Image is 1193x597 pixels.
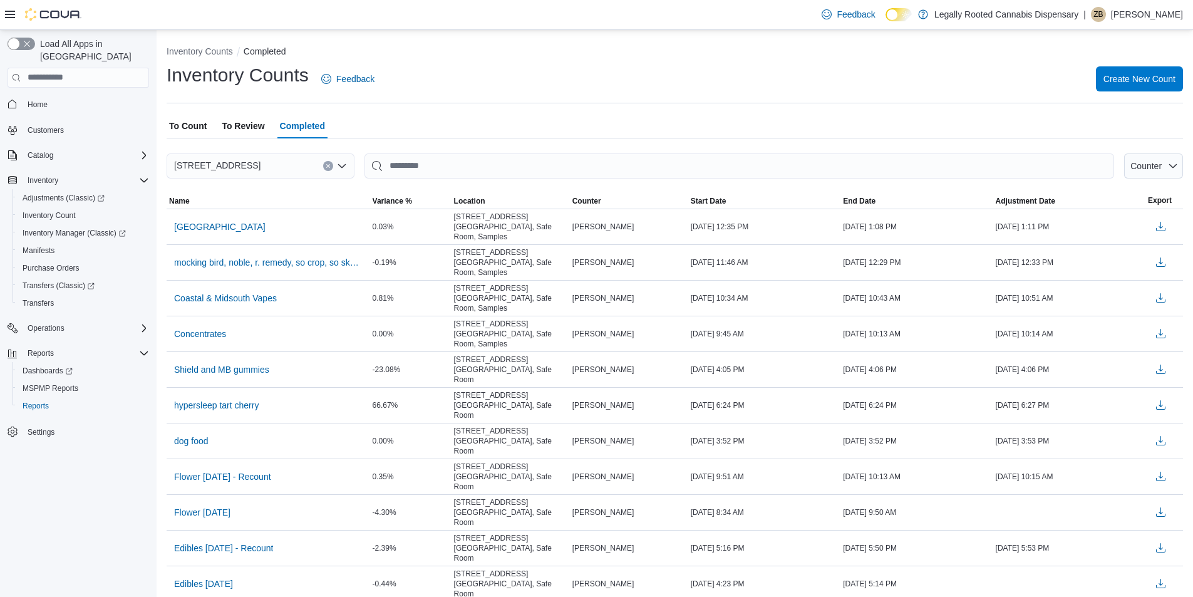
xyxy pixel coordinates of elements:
button: Customers [3,121,154,139]
div: [DATE] 6:24 PM [688,398,840,413]
button: Home [3,95,154,113]
span: Home [23,96,149,112]
div: [DATE] 5:53 PM [993,541,1145,556]
a: Inventory Manager (Classic) [18,226,131,241]
button: Flower [DATE] [169,503,235,522]
a: MSPMP Reports [18,381,83,396]
a: Home [23,97,53,112]
span: Counter [572,196,601,206]
span: Shield and MB gummies [174,363,269,376]
span: Reports [23,346,149,361]
div: [DATE] 11:46 AM [688,255,840,270]
span: Variance % [373,196,412,206]
span: [PERSON_NAME] [572,579,634,589]
span: Export [1148,195,1172,205]
div: [DATE] 10:15 AM [993,469,1145,484]
span: [STREET_ADDRESS] [174,158,261,173]
span: [PERSON_NAME] [572,293,634,303]
button: End Date [840,194,993,209]
span: Create New Count [1103,73,1175,85]
span: To Review [222,113,264,138]
div: Zachery Birchard [1091,7,1106,22]
span: Feedback [336,73,374,85]
span: Concentrates [174,328,226,340]
button: [GEOGRAPHIC_DATA] [169,217,271,236]
div: [DATE] 4:06 PM [840,362,993,377]
div: [STREET_ADDRESS][GEOGRAPHIC_DATA], Safe Room [452,352,570,387]
div: [DATE] 3:52 PM [688,433,840,449]
span: Manifests [23,246,54,256]
span: Inventory [28,175,58,185]
a: Inventory Count [18,208,81,223]
nav: An example of EuiBreadcrumbs [167,45,1183,60]
button: Adjustment Date [993,194,1145,209]
div: 0.35% [370,469,452,484]
div: [DATE] 4:05 PM [688,362,840,377]
span: MSPMP Reports [23,383,78,393]
span: Feedback [837,8,875,21]
a: Feedback [316,66,380,91]
div: [DATE] 10:13 AM [840,326,993,341]
div: [STREET_ADDRESS][GEOGRAPHIC_DATA], Safe Room [452,459,570,494]
nav: Complex example [8,90,149,474]
span: [PERSON_NAME] [572,507,634,517]
a: Dashboards [18,363,78,378]
span: Transfers (Classic) [18,278,149,293]
a: Transfers (Classic) [18,278,100,293]
button: Reports [3,345,154,362]
div: 0.00% [370,433,452,449]
span: Home [28,100,48,110]
span: Inventory Manager (Classic) [23,228,126,238]
span: Reports [28,348,54,358]
button: Operations [23,321,70,336]
span: [PERSON_NAME] [572,222,634,232]
div: [DATE] 3:53 PM [993,433,1145,449]
button: Variance % [370,194,452,209]
div: -0.19% [370,255,452,270]
a: Transfers [18,296,59,311]
span: Customers [28,125,64,135]
button: Completed [244,46,286,56]
div: -4.30% [370,505,452,520]
button: dog food [169,432,214,450]
div: [DATE] 10:13 AM [840,469,993,484]
span: Adjustments (Classic) [18,190,149,205]
button: Start Date [688,194,840,209]
div: [STREET_ADDRESS][GEOGRAPHIC_DATA], Safe Room [452,495,570,530]
span: mocking bird, noble, r. remedy, so crop, so sky, stash (no rove), 1620 [174,256,363,269]
button: Coastal & Midsouth Vapes [169,289,282,308]
button: Reports [23,346,59,361]
button: Location [452,194,570,209]
span: Operations [28,323,65,333]
a: Manifests [18,243,59,258]
span: Flower [DATE] - Recount [174,470,271,483]
a: Dashboards [13,362,154,380]
button: mocking bird, noble, r. remedy, so crop, so sky, stash (no rove), 1620 [169,253,368,272]
div: [STREET_ADDRESS][GEOGRAPHIC_DATA], Safe Room, Samples [452,209,570,244]
a: Purchase Orders [18,261,85,276]
span: Flower [DATE] [174,506,230,519]
span: To Count [169,113,207,138]
span: Reports [23,401,49,411]
span: Name [169,196,190,206]
div: 0.03% [370,219,452,234]
span: [PERSON_NAME] [572,365,634,375]
span: Dashboards [23,366,73,376]
span: Start Date [691,196,726,206]
span: End Date [843,196,875,206]
span: dog food [174,435,209,447]
span: Dashboards [18,363,149,378]
div: [DATE] 10:51 AM [993,291,1145,306]
div: [DATE] 4:06 PM [993,362,1145,377]
div: [DATE] 10:43 AM [840,291,993,306]
div: [DATE] 4:23 PM [688,576,840,591]
div: [DATE] 12:33 PM [993,255,1145,270]
span: [GEOGRAPHIC_DATA] [174,221,266,233]
button: Edibles [DATE] [169,574,238,593]
span: Edibles [DATE] [174,578,233,590]
span: hypersleep tart cherry [174,399,259,412]
a: Transfers (Classic) [13,277,154,294]
span: Transfers [18,296,149,311]
span: Completed [280,113,325,138]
